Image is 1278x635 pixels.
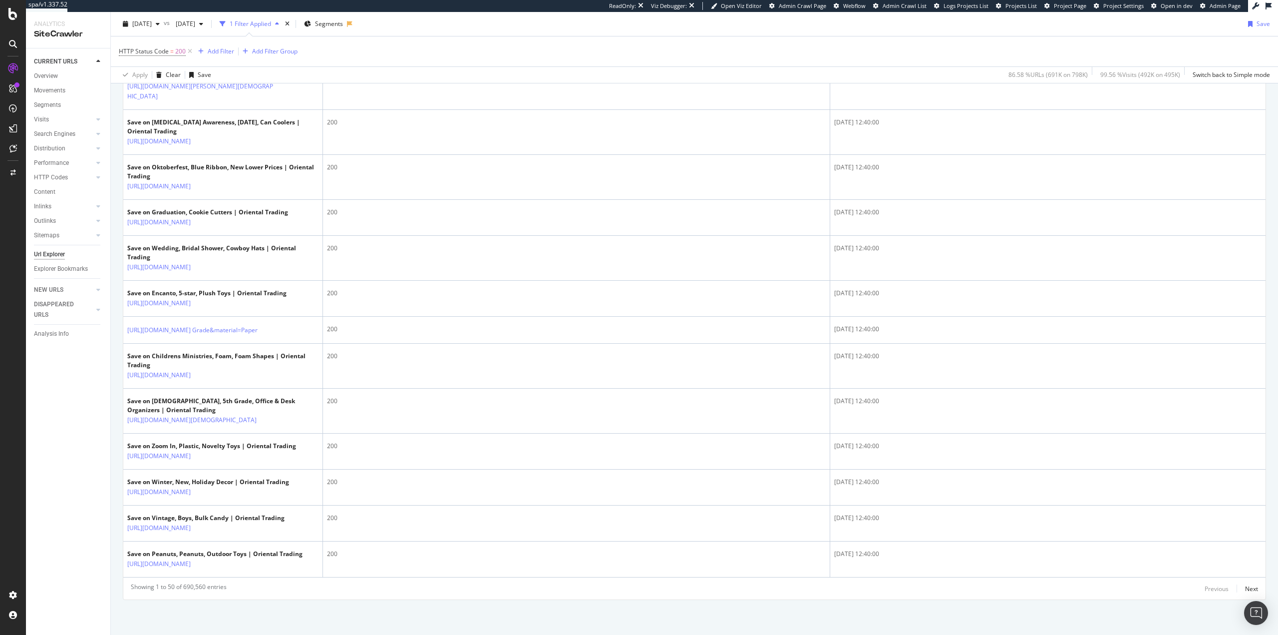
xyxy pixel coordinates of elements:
div: [DATE] 12:40:00 [834,352,1262,361]
span: = [170,47,174,55]
span: Projects List [1005,2,1037,9]
div: Previous [1205,585,1229,593]
button: Segments [300,16,347,32]
a: [URL][DOMAIN_NAME] [127,136,191,146]
a: Movements [34,85,103,96]
div: Content [34,187,55,197]
div: 200 [327,442,826,451]
div: Outlinks [34,216,56,226]
div: Apply [132,70,148,79]
div: Inlinks [34,201,51,212]
a: Projects List [996,2,1037,10]
div: HTTP Codes [34,172,68,183]
div: Showing 1 to 50 of 690,560 entries [131,583,227,595]
span: Open Viz Editor [721,2,762,9]
div: [DATE] 12:40:00 [834,397,1262,406]
a: NEW URLS [34,285,93,295]
a: Project Page [1044,2,1086,10]
a: Open in dev [1151,2,1193,10]
a: [URL][DOMAIN_NAME][DEMOGRAPHIC_DATA] [127,415,257,425]
div: [DATE] 12:40:00 [834,514,1262,523]
a: Analysis Info [34,329,103,339]
div: 200 [327,514,826,523]
span: Webflow [843,2,866,9]
button: 1 Filter Applied [216,16,283,32]
div: [DATE] 12:40:00 [834,118,1262,127]
a: Segments [34,100,103,110]
a: [URL][DOMAIN_NAME] [127,487,191,497]
div: Switch back to Simple mode [1193,70,1270,79]
a: [URL][DOMAIN_NAME] [127,262,191,272]
a: [URL][DOMAIN_NAME] Grade&material=Paper [127,325,258,335]
a: Open Viz Editor [711,2,762,10]
a: Logs Projects List [934,2,988,10]
div: Next [1245,585,1258,593]
button: Previous [1205,583,1229,595]
span: vs [164,18,172,27]
div: times [283,19,292,29]
a: Project Settings [1094,2,1144,10]
div: Distribution [34,143,65,154]
span: Open in dev [1161,2,1193,9]
div: Add Filter Group [252,47,298,55]
a: Visits [34,114,93,125]
div: Save on [DEMOGRAPHIC_DATA], 5th Grade, Office & Desk Organizers | Oriental Trading [127,397,319,415]
span: 200 [175,44,186,58]
a: [URL][DOMAIN_NAME] [127,298,191,308]
span: Project Settings [1103,2,1144,9]
div: Save on Wedding, Bridal Shower, Cowboy Hats | Oriental Trading [127,244,319,262]
a: [URL][DOMAIN_NAME] [127,181,191,191]
button: Clear [152,67,181,83]
a: [URL][DOMAIN_NAME] [127,523,191,533]
div: 200 [327,397,826,406]
button: Save [185,67,211,83]
a: Outlinks [34,216,93,226]
div: Save [198,70,211,79]
div: Visits [34,114,49,125]
div: Analytics [34,20,102,28]
a: Overview [34,71,103,81]
a: [URL][DOMAIN_NAME] [127,559,191,569]
div: 200 [327,478,826,487]
div: Overview [34,71,58,81]
div: Save on Graduation, Cookie Cutters | Oriental Trading [127,208,288,217]
div: Search Engines [34,129,75,139]
span: 2025 Sep. 19th [172,19,195,28]
div: [DATE] 12:40:00 [834,208,1262,217]
div: Viz Debugger: [651,2,687,10]
div: Save on Oktoberfest, Blue Ribbon, New Lower Prices | Oriental Trading [127,163,319,181]
a: Webflow [834,2,866,10]
div: 200 [327,244,826,253]
div: NEW URLS [34,285,63,295]
a: Explorer Bookmarks [34,264,103,274]
div: 99.56 % Visits ( 492K on 495K ) [1100,70,1180,79]
button: Save [1244,16,1270,32]
a: DISAPPEARED URLS [34,299,93,320]
div: Save on Vintage, Boys, Bulk Candy | Oriental Trading [127,514,285,523]
button: Switch back to Simple mode [1189,67,1270,83]
span: Admin Crawl Page [779,2,826,9]
div: 200 [327,118,826,127]
div: Analysis Info [34,329,69,339]
button: Add Filter Group [239,45,298,57]
div: Add Filter [208,47,234,55]
span: Admin Crawl List [883,2,927,9]
div: [DATE] 12:40:00 [834,478,1262,487]
div: Performance [34,158,69,168]
a: [URL][DOMAIN_NAME] [127,451,191,461]
div: 200 [327,325,826,334]
div: 200 [327,352,826,361]
button: Add Filter [194,45,234,57]
div: Save on Peanuts, Peanuts, Outdoor Toys | Oriental Trading [127,550,303,559]
a: Search Engines [34,129,93,139]
button: Apply [119,67,148,83]
a: Inlinks [34,201,93,212]
button: [DATE] [119,16,164,32]
div: ReadOnly: [609,2,636,10]
div: Open Intercom Messenger [1244,601,1268,625]
a: [URL][DOMAIN_NAME][PERSON_NAME][DEMOGRAPHIC_DATA] [127,81,275,101]
span: Admin Page [1210,2,1241,9]
div: DISAPPEARED URLS [34,299,84,320]
div: Sitemaps [34,230,59,241]
div: Save on Winter, New, Holiday Decor | Oriental Trading [127,478,289,487]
